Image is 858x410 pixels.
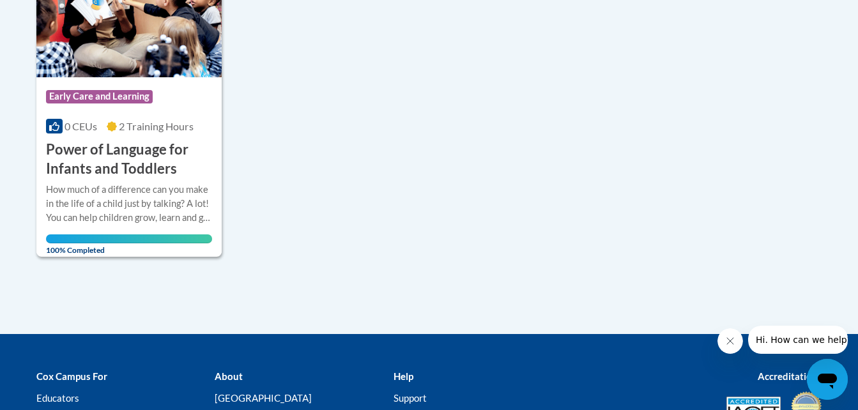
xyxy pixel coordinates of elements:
iframe: Close message [717,328,743,354]
a: [GEOGRAPHIC_DATA] [215,392,312,404]
iframe: Message from company [748,326,848,354]
span: 2 Training Hours [119,120,194,132]
iframe: Button to launch messaging window [807,359,848,400]
a: Educators [36,392,79,404]
span: Hi. How can we help? [8,9,103,19]
a: Support [394,392,427,404]
span: 100% Completed [46,234,213,255]
b: Cox Campus For [36,370,107,382]
b: About [215,370,243,382]
b: Accreditations [758,370,822,382]
span: Early Care and Learning [46,90,153,103]
div: Your progress [46,234,213,243]
b: Help [394,370,413,382]
span: 0 CEUs [65,120,97,132]
div: How much of a difference can you make in the life of a child just by talking? A lot! You can help... [46,183,213,225]
h3: Power of Language for Infants and Toddlers [46,140,213,179]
